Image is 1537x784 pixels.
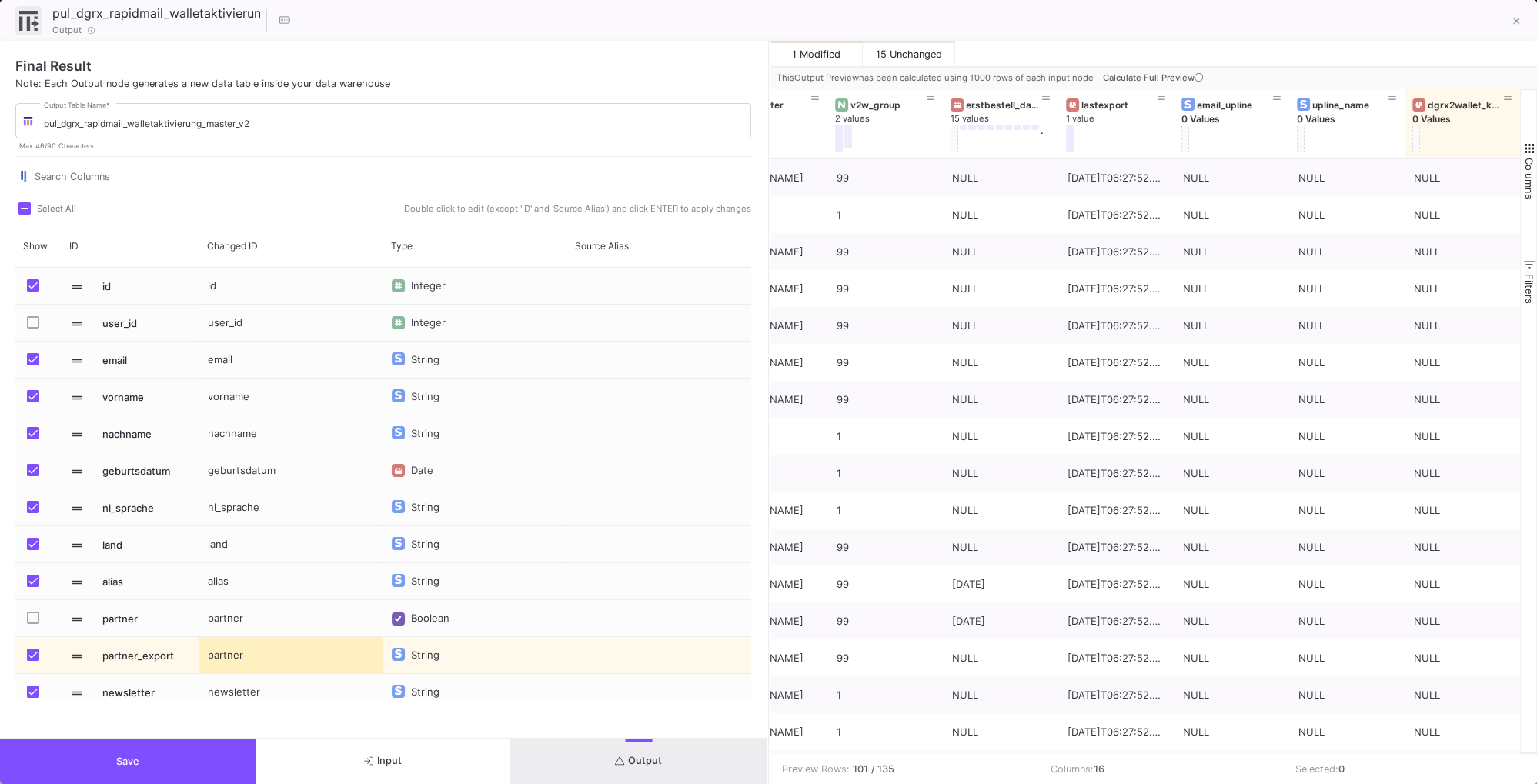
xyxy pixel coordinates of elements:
[1298,492,1397,529] div: NULL
[721,492,820,529] div: [PERSON_NAME]
[199,268,383,304] div: id
[199,379,751,415] div: Press SPACE to select this row.
[1414,603,1512,639] div: NULL
[1183,160,1281,196] div: NULL
[1338,763,1345,775] b: 0
[952,382,1051,418] div: NULL
[735,99,811,111] div: newsletter
[1068,308,1166,344] div: [DATE]T06:27:52.000Z
[1298,677,1397,713] div: NULL
[411,526,446,563] div: String
[1100,66,1209,89] button: Calculate Full Preview
[837,234,935,270] div: 99
[199,342,751,379] div: Press SPACE to select this row.
[1523,158,1535,199] span: Columns
[952,603,1051,639] div: [DATE]
[835,113,951,125] div: 2 values
[1298,382,1397,418] div: NULL
[1298,640,1397,676] div: NULL
[15,171,31,184] img: columns.svg
[199,379,383,415] div: vorname
[199,563,751,600] div: Press SPACE to select this row.
[1183,197,1281,233] div: NULL
[1298,271,1397,307] div: NULL
[199,489,751,526] div: Press SPACE to select this row.
[952,492,1051,529] div: NULL
[102,342,191,379] span: email
[1183,271,1281,307] div: NULL
[1183,234,1281,270] div: NULL
[837,714,935,750] div: 1
[837,455,935,492] div: 1
[199,415,751,452] div: Press SPACE to select this row.
[15,526,199,563] div: Press SPACE to select this row.
[952,677,1051,713] div: NULL
[837,529,935,565] div: 99
[199,526,751,563] div: Press SPACE to select this row.
[952,529,1051,565] div: NULL
[411,674,446,711] div: String
[837,345,935,381] div: 99
[102,564,191,600] span: alias
[116,756,139,767] span: Save
[1414,382,1512,418] div: NULL
[15,489,199,526] div: Press SPACE to select this row.
[721,677,820,713] div: [PERSON_NAME]
[102,379,191,415] span: vorname
[102,416,191,452] span: nachname
[102,305,191,342] span: user_id
[199,342,383,378] div: email
[364,755,402,766] span: Input
[1414,566,1512,602] div: NULL
[102,638,191,674] span: partner_export
[1284,754,1528,784] td: Selected:
[1068,382,1166,418] div: [DATE]T06:27:52.000Z
[1197,99,1273,111] div: email_upline
[1183,529,1281,565] div: NULL
[721,271,820,307] div: [PERSON_NAME]
[721,419,820,455] div: Nein
[1298,308,1397,344] div: NULL
[15,452,199,489] div: Press SPACE to select this row.
[1428,99,1504,111] div: dgrx2wallet_kyc_datum
[1414,714,1512,750] div: NULL
[721,234,820,270] div: [PERSON_NAME]
[1103,72,1206,83] span: Calculate Full Preview
[15,379,199,415] div: Press SPACE to select this row.
[837,677,935,713] div: 1
[863,41,955,66] button: 15 Unchanged
[1183,677,1281,713] div: NULL
[1181,113,1297,125] div: 0 Values
[1414,492,1512,529] div: NULL
[69,240,79,252] span: ID
[391,240,413,252] span: Type
[199,305,751,342] div: Press SPACE to select this row.
[837,308,935,344] div: 99
[1183,455,1281,492] div: NULL
[1298,603,1397,639] div: NULL
[952,714,1051,750] div: NULL
[15,268,199,305] div: Press SPACE to select this row.
[401,202,751,215] span: Double click to edit (except 'ID' and 'Source Alias') and click ENTER to apply changes
[256,739,511,784] button: Input
[837,197,935,233] div: 1
[1414,640,1512,676] div: NULL
[19,142,94,150] mat-hint: Max 46/90 Characters
[199,600,383,636] div: partner
[721,455,820,492] div: Nein
[853,762,868,776] b: 101
[1414,677,1512,713] div: NULL
[199,489,383,525] div: nl_sprache
[1068,234,1166,270] div: [DATE]T06:27:52.000Z
[850,99,927,111] div: v2w_group
[1414,529,1512,565] div: NULL
[1068,529,1166,565] div: [DATE]T06:27:52.000Z
[1412,113,1528,125] div: 0 Values
[411,379,446,415] div: String
[951,113,1066,125] div: 15 values
[837,160,935,196] div: 99
[1068,271,1166,307] div: [DATE]T06:27:52.000Z
[1068,677,1166,713] div: [DATE]T06:27:52.000Z
[1414,234,1512,270] div: NULL
[269,5,300,36] button: Hotkeys List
